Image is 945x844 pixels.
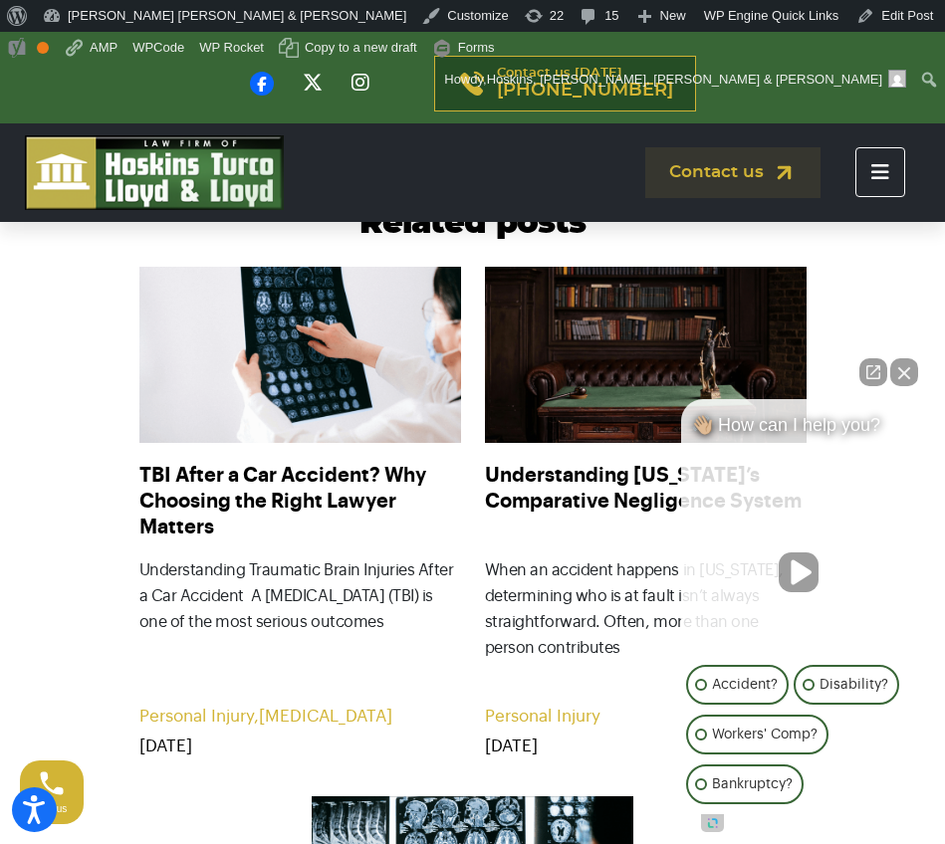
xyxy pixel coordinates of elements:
[485,557,807,662] p: When an accident happens in [US_STATE], determining who is at fault isn’t always straightforward....
[485,708,600,725] a: Personal Injury
[139,708,254,725] a: Personal Injury
[139,707,461,727] div: ,
[855,147,905,197] button: Toggle navigation
[859,358,887,386] a: Open direct chat
[712,673,778,697] p: Accident?
[458,32,495,64] span: Forms
[305,32,417,64] span: Copy to a new draft
[701,814,724,832] a: Open intaker chat
[139,463,461,542] a: TBI After a Car Accident? Why Choosing the Right Lawyer Matters
[645,147,821,198] a: Contact us
[712,723,818,746] p: Workers' Comp?
[57,32,125,64] a: View AMP version
[485,737,807,756] div: [DATE]
[681,414,915,446] div: 👋🏼 How can I help you?
[259,708,392,725] a: [MEDICAL_DATA]
[712,772,793,796] p: Bankruptcy?
[25,135,284,210] img: logo
[139,737,461,756] div: [DATE]
[890,358,918,386] button: Close Intaker Chat Widget
[485,463,807,542] a: Understanding [US_STATE]’s Comparative Negligence System
[437,64,914,96] a: Howdy,
[192,32,272,64] a: WP Rocket
[37,42,49,54] div: OK
[487,72,882,87] span: Hoskins, [PERSON_NAME], [PERSON_NAME] & [PERSON_NAME]
[139,557,461,662] p: Understanding Traumatic Brain Injuries After a Car Accident A [MEDICAL_DATA] (TBI) is one of the ...
[820,673,888,697] p: Disability?
[125,32,192,64] a: WPCode
[139,204,807,242] h2: Related posts
[434,56,696,111] a: Contact us [DATE][PHONE_NUMBER]
[779,552,819,592] button: Unmute video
